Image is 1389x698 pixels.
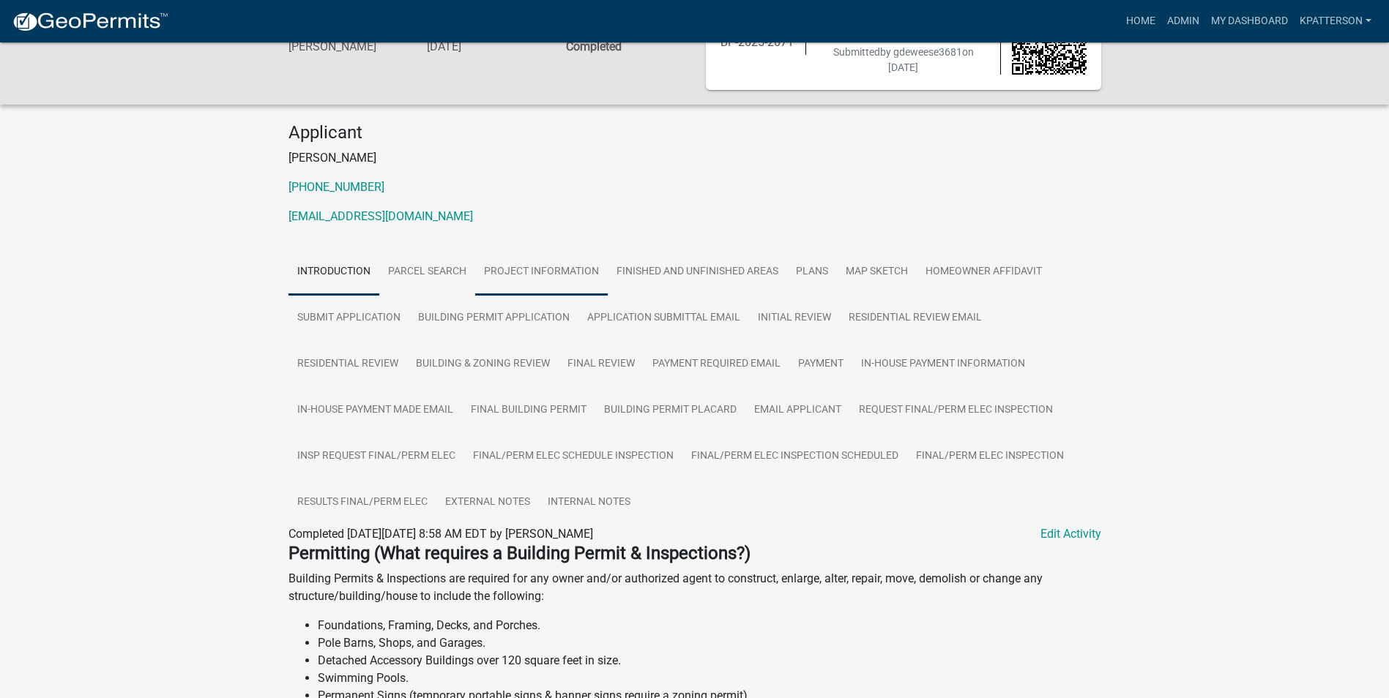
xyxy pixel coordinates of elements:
[682,433,907,480] a: Final/Perm Elec Inspection Scheduled
[288,433,464,480] a: Insp Request Final/Perm Elec
[745,387,850,434] a: Email Applicant
[288,479,436,526] a: Results Final/Perm Elec
[787,249,837,296] a: Plans
[907,433,1073,480] a: Final/Perm Elec Inspection
[318,669,1101,687] li: Swimming Pools.
[880,46,962,58] span: by gdeweese3681
[288,122,1101,143] h4: Applicant
[566,40,622,53] strong: Completed
[288,341,407,388] a: Residential Review
[288,149,1101,167] p: [PERSON_NAME]
[1161,7,1205,35] a: Admin
[833,46,974,73] span: Submitted on [DATE]
[539,479,639,526] a: Internal Notes
[840,295,991,342] a: Residential Review Email
[318,652,1101,669] li: Detached Accessory Buildings over 120 square feet in size.
[1205,7,1294,35] a: My Dashboard
[1120,7,1161,35] a: Home
[288,543,751,563] strong: Permitting (What requires a Building Permit & Inspections?)
[917,249,1051,296] a: Homeowner Affidavit
[1294,7,1377,35] a: KPATTERSON
[288,527,593,541] span: Completed [DATE][DATE] 8:58 AM EDT by [PERSON_NAME]
[749,295,840,342] a: Initial Review
[1040,525,1101,543] a: Edit Activity
[288,249,379,296] a: Introduction
[288,387,462,434] a: In-House Payment Made Email
[464,433,682,480] a: Final/Perm Elec Schedule Inspection
[559,341,644,388] a: Final Review
[608,249,787,296] a: Finished and Unfinished Areas
[288,295,409,342] a: Submit Application
[837,249,917,296] a: Map Sketch
[475,249,608,296] a: Project Information
[427,40,544,53] h6: [DATE]
[578,295,749,342] a: Application Submittal Email
[318,634,1101,652] li: Pole Barns, Shops, and Garages.
[288,180,384,194] a: [PHONE_NUMBER]
[288,209,473,223] a: [EMAIL_ADDRESS][DOMAIN_NAME]
[595,387,745,434] a: Building Permit Placard
[407,341,559,388] a: Building & Zoning Review
[288,40,406,53] h6: [PERSON_NAME]
[852,341,1034,388] a: In-House Payment Information
[789,341,852,388] a: Payment
[409,295,578,342] a: Building Permit Application
[318,617,1101,634] li: Foundations, Framing, Decks, and Porches.
[850,387,1062,434] a: Request Final/Perm Elec Inspection
[462,387,595,434] a: Final Building Permit
[379,249,475,296] a: Parcel search
[436,479,539,526] a: External Notes
[644,341,789,388] a: Payment Required Email
[288,570,1101,605] p: Building Permits & Inspections are required for any owner and/or authorized agent to construct, e...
